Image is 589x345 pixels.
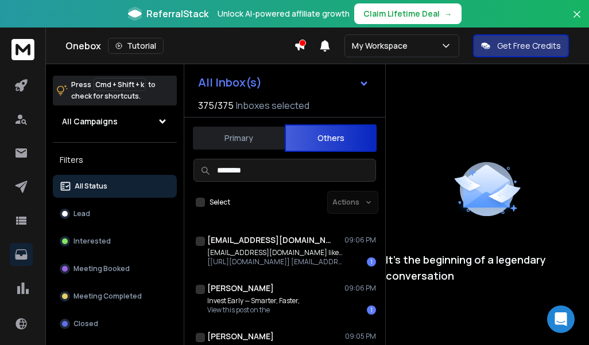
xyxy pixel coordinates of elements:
[62,116,118,127] h1: All Campaigns
[236,99,309,112] h3: Inboxes selected
[53,312,177,335] button: Closed
[547,305,575,333] div: Open Intercom Messenger
[198,77,262,88] h1: All Inbox(s)
[73,319,98,328] p: Closed
[344,284,376,293] p: 09:06 PM
[207,234,334,246] h1: [EMAIL_ADDRESS][DOMAIN_NAME]
[73,237,111,246] p: Interested
[218,8,350,19] p: Unlock AI-powered affiliate growth
[73,209,90,218] p: Lead
[53,110,177,133] button: All Campaigns
[352,40,412,52] p: My Workspace
[386,252,589,284] p: It’s the beginning of a legendary conversation
[71,79,156,102] p: Press to check for shortcuts.
[497,40,561,52] p: Get Free Credits
[285,124,377,152] button: Others
[207,296,300,305] p: Invest Early — Smarter, Faster,
[94,78,146,91] span: Cmd + Shift + k
[75,182,107,191] p: All Status
[444,8,452,19] span: →
[569,7,584,34] button: Close banner
[53,257,177,280] button: Meeting Booked
[53,175,177,198] button: All Status
[146,7,208,21] span: ReferralStack
[207,257,345,266] p: [[URL][DOMAIN_NAME]] [EMAIL_ADDRESS][DOMAIN_NAME] liked Invest Early —
[193,126,285,151] button: Primary
[53,152,177,168] h3: Filters
[53,202,177,225] button: Lead
[198,99,234,112] span: 375 / 375
[108,38,164,54] button: Tutorial
[367,257,376,266] div: 1
[207,283,274,294] h1: [PERSON_NAME]
[207,248,345,257] p: [EMAIL_ADDRESS][DOMAIN_NAME] liked Invest Early —
[53,230,177,253] button: Interested
[354,3,462,24] button: Claim Lifetime Deal→
[207,331,274,342] h1: [PERSON_NAME]
[65,38,294,54] div: Onebox
[344,236,376,245] p: 09:06 PM
[367,305,376,315] div: 1
[473,34,569,57] button: Get Free Credits
[73,264,130,273] p: Meeting Booked
[207,305,300,315] p: View this post on the
[210,198,230,207] label: Select
[189,71,378,94] button: All Inbox(s)
[73,292,142,301] p: Meeting Completed
[53,285,177,308] button: Meeting Completed
[345,332,376,341] p: 09:05 PM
